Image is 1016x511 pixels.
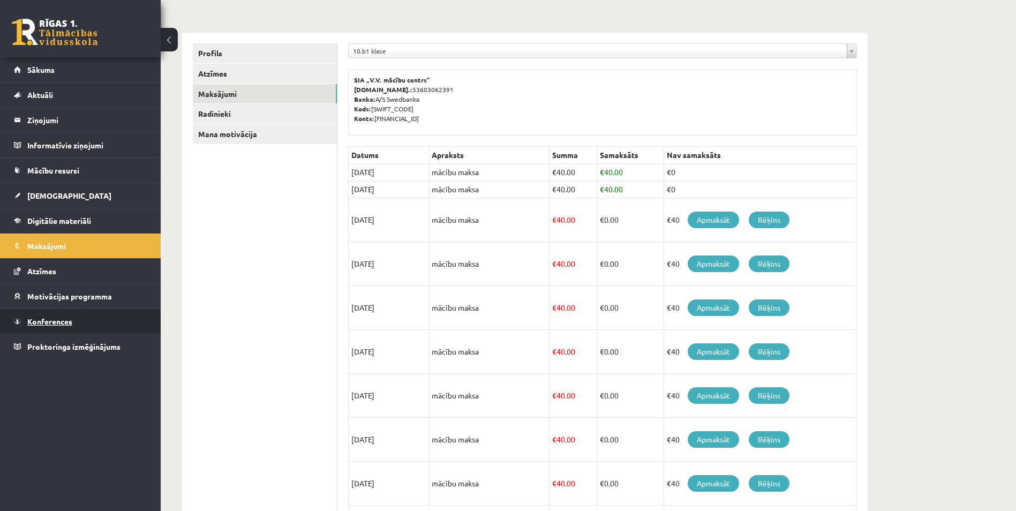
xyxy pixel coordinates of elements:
td: 0.00 [597,374,664,418]
td: €40 [664,198,856,242]
td: 0.00 [597,330,664,374]
a: Digitālie materiāli [14,208,147,233]
span: € [552,167,556,177]
td: [DATE] [349,462,429,506]
td: 40.00 [550,164,597,181]
td: €40 [664,286,856,330]
td: 40.00 [550,198,597,242]
span: € [600,184,604,194]
span: Konferences [27,317,72,326]
span: Digitālie materiāli [27,216,91,226]
span: € [552,259,556,268]
td: [DATE] [349,164,429,181]
a: Informatīvie ziņojumi [14,133,147,157]
legend: Informatīvie ziņojumi [27,133,147,157]
td: mācību maksa [429,164,550,181]
td: mācību maksa [429,330,550,374]
span: Atzīmes [27,266,56,276]
td: mācību maksa [429,242,550,286]
a: Rēķins [749,343,789,360]
td: [DATE] [349,330,429,374]
td: [DATE] [349,374,429,418]
td: mācību maksa [429,418,550,462]
a: Motivācijas programma [14,284,147,309]
legend: Ziņojumi [27,108,147,132]
td: 40.00 [550,242,597,286]
td: 0.00 [597,242,664,286]
td: 0.00 [597,198,664,242]
th: Nav samaksāts [664,147,856,164]
a: Konferences [14,309,147,334]
a: Mācību resursi [14,158,147,183]
th: Apraksts [429,147,550,164]
b: Banka: [354,95,375,103]
th: Summa [550,147,597,164]
a: Apmaksāt [688,299,739,316]
a: [DEMOGRAPHIC_DATA] [14,183,147,208]
a: 10.b1 klase [349,44,856,58]
a: Profils [193,43,337,63]
td: [DATE] [349,242,429,286]
td: €40 [664,418,856,462]
a: Rēķins [749,475,789,492]
a: Apmaksāt [688,431,739,448]
td: €40 [664,330,856,374]
span: € [552,478,556,488]
td: €0 [664,164,856,181]
a: Sākums [14,57,147,82]
span: € [600,390,604,400]
span: Sākums [27,65,55,74]
span: € [552,215,556,224]
td: mācību maksa [429,181,550,198]
td: 40.00 [550,181,597,198]
a: Rēķins [749,431,789,448]
th: Samaksāts [597,147,664,164]
span: Mācību resursi [27,166,79,175]
legend: Maksājumi [27,234,147,258]
span: € [600,347,604,356]
td: €40 [664,242,856,286]
td: [DATE] [349,198,429,242]
span: € [600,303,604,312]
a: Rēķins [749,255,789,272]
a: Apmaksāt [688,212,739,228]
p: 53603062391 A/S Swedbanka [SWIFT_CODE] [FINANCIAL_ID] [354,75,851,123]
span: € [600,167,604,177]
td: 0.00 [597,462,664,506]
a: Atzīmes [14,259,147,283]
span: [DEMOGRAPHIC_DATA] [27,191,111,200]
span: Proktoringa izmēģinājums [27,342,121,351]
td: 40.00 [550,374,597,418]
span: 10.b1 klase [353,44,842,58]
td: 40.00 [550,330,597,374]
a: Apmaksāt [688,387,739,404]
td: mācību maksa [429,198,550,242]
b: [DOMAIN_NAME].: [354,85,412,94]
a: Apmaksāt [688,475,739,492]
span: € [600,259,604,268]
td: [DATE] [349,181,429,198]
span: € [600,434,604,444]
td: 40.00 [550,418,597,462]
a: Proktoringa izmēģinājums [14,334,147,359]
td: €40 [664,374,856,418]
b: Kods: [354,104,371,113]
td: [DATE] [349,418,429,462]
td: [DATE] [349,286,429,330]
a: Atzīmes [193,64,337,84]
span: € [552,303,556,312]
span: € [552,184,556,194]
span: € [552,390,556,400]
a: Aktuāli [14,82,147,107]
span: € [600,215,604,224]
b: Konts: [354,114,374,123]
td: 0.00 [597,286,664,330]
td: mācību maksa [429,286,550,330]
a: Maksājumi [14,234,147,258]
span: Motivācijas programma [27,291,112,301]
td: mācību maksa [429,374,550,418]
td: 40.00 [597,181,664,198]
td: €40 [664,462,856,506]
td: 40.00 [597,164,664,181]
a: Apmaksāt [688,343,739,360]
